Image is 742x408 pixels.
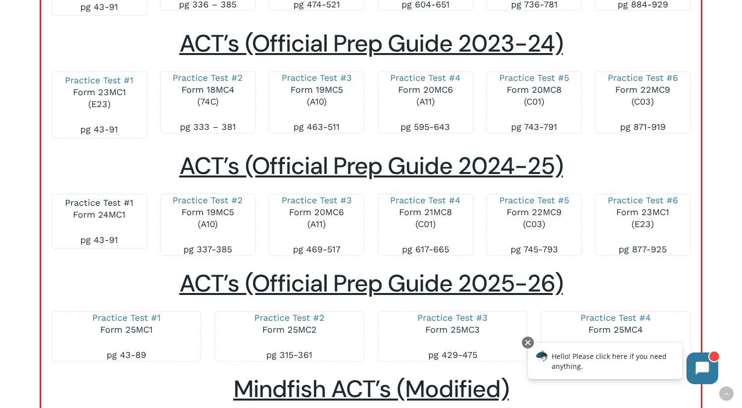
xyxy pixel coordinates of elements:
span: ACT’s (Official Prep Guide 2025-26) [179,268,563,299]
p: Form 25MC4 [551,312,681,349]
p: Form 18MC4 (74C) [171,72,245,121]
p: Form 23MC1 (E23) [62,74,137,123]
p: pg 315-361 [225,349,354,361]
p: pg 429-475 [388,349,517,361]
p: pg 617-665 [388,243,463,255]
p: Form 19MC5 (A10) [279,72,354,121]
p: Form 20MC6 (A11) [279,194,354,243]
a: Practice Test #3 [417,312,488,323]
p: pg 595-643 [388,121,463,133]
p: Form 23MC1 (E23) [605,194,680,243]
a: Practice Test #3 [282,195,352,205]
p: Form 22MC9 (C03) [497,194,571,243]
a: Practice Test #5 [499,195,569,205]
p: Form 25MC3 [388,312,517,349]
p: pg 469-517 [279,243,354,255]
p: Form 25MC1 [62,312,191,349]
a: Practice Test #3 [282,72,352,83]
p: pg 333 – 381 [171,121,245,133]
p: Form 24MC1 [62,197,137,234]
p: pg 43-91 [62,123,137,135]
p: Form 19MC5 (A10) [171,194,245,243]
p: pg 43-91 [62,234,137,246]
p: pg 745-793 [497,243,571,255]
a: Practice Test #1 [65,75,133,85]
p: Form 20MC8 (C01) [497,72,571,121]
p: pg 463-511 [279,121,354,133]
iframe: Chatbot [517,335,728,394]
span: ACT’s (Official Prep Guide 2023-24) [179,28,563,59]
p: Form 25MC2 [225,312,354,349]
a: Practice Test #5 [499,72,569,83]
span: Mindfish ACT’s (Modified) [233,373,509,405]
p: Form 21MC8 (C01) [388,194,463,243]
a: Practice Test #6 [608,72,678,83]
p: Form 22MC9 (C03) [605,72,680,121]
a: Practice Test #4 [390,72,460,83]
a: Practice Test #4 [390,195,460,205]
a: Practice Test #1 [65,197,133,208]
a: Practice Test #6 [608,195,678,205]
a: Practice Test #2 [172,195,243,205]
p: pg 43-89 [62,349,191,361]
p: pg 871-919 [605,121,680,133]
p: pg 743-791 [497,121,571,133]
p: pg 337-385 [171,243,245,255]
a: Practice Test #4 [580,312,651,323]
p: pg 43-91 [62,1,137,13]
p: pg 877-925 [605,243,680,255]
a: Practice Test #1 [92,312,161,323]
span: ACT’s (Official Prep Guide 2024-25) [179,150,563,181]
a: Practice Test #2 [254,312,325,323]
a: Practice Test #2 [172,72,243,83]
p: Form 20MC6 (A11) [388,72,463,121]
